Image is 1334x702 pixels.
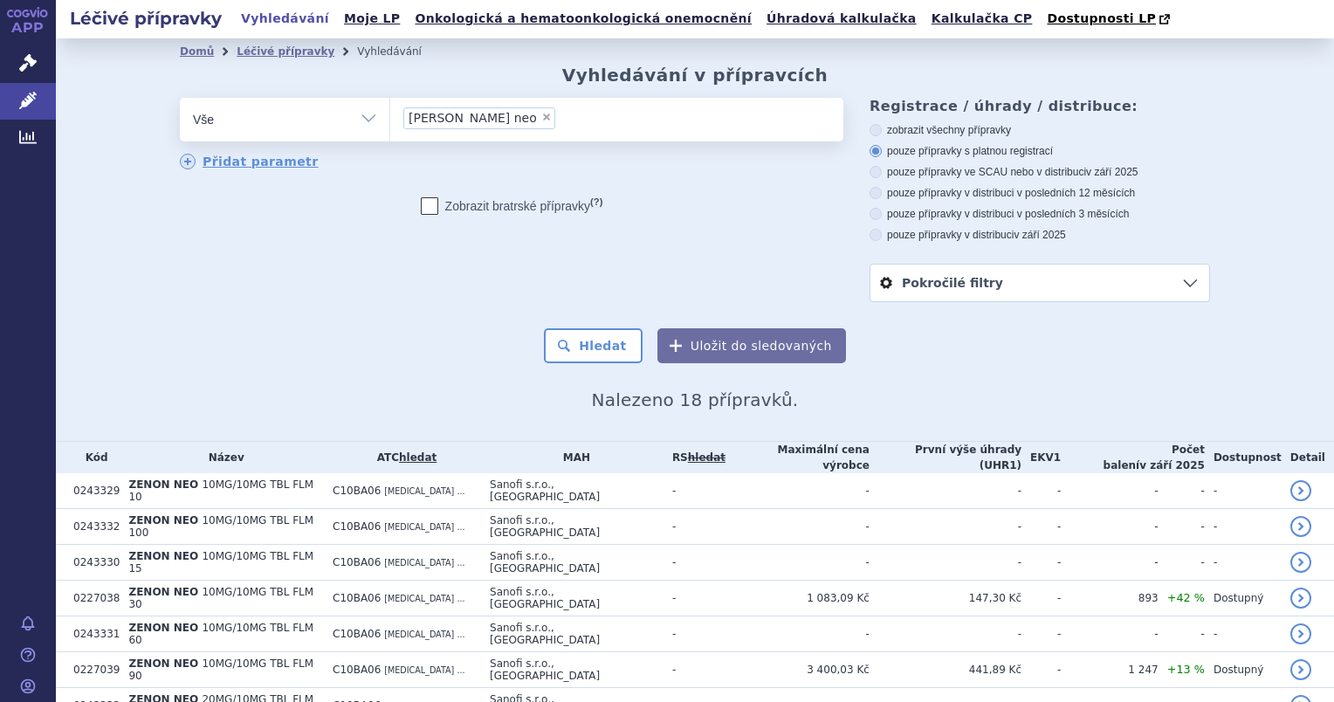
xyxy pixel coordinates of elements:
td: Sanofi s.r.o., [GEOGRAPHIC_DATA] [481,473,664,509]
td: 0243330 [65,545,120,581]
a: Onkologická a hematoonkologická onemocnění [409,7,757,31]
td: - [1159,509,1205,545]
td: - [1061,545,1158,581]
a: Úhradová kalkulačka [761,7,922,31]
span: +13 % [1167,663,1205,676]
label: pouze přípravky ve SCAU nebo v distribuci [870,165,1210,179]
span: ZENON NEO [128,478,198,491]
th: První výše úhrady (UHR1) [870,442,1021,473]
td: - [1061,509,1158,545]
span: 10MG/10MG TBL FLM 90 [128,657,313,682]
td: - [1205,473,1282,509]
button: Hledat [544,328,643,363]
th: EKV1 [1021,442,1061,473]
a: Léčivé přípravky [237,45,334,58]
td: - [1159,616,1205,652]
th: Kód [65,442,120,473]
h2: Léčivé přípravky [56,6,236,31]
td: - [664,652,725,688]
span: [MEDICAL_DATA] ... [384,594,464,603]
span: ZENON NEO [128,657,198,670]
span: × [541,112,552,122]
abbr: (?) [590,196,602,208]
label: pouze přípravky v distribuci v posledních 3 měsících [870,207,1210,221]
li: Vyhledávání [357,38,444,65]
span: 10MG/10MG TBL FLM 100 [128,514,313,539]
td: - [1205,616,1282,652]
td: - [664,473,725,509]
del: hledat [688,451,725,464]
span: C10BA06 [333,592,381,604]
h2: Vyhledávání v přípravcích [562,65,829,86]
th: Detail [1282,442,1334,473]
span: 10MG/10MG TBL FLM 10 [128,478,313,503]
span: ZENON NEO [128,622,198,634]
span: v září 2025 [1014,229,1065,241]
td: - [1159,473,1205,509]
span: C10BA06 [333,485,381,497]
td: - [870,473,1021,509]
a: Dostupnosti LP [1042,7,1179,31]
td: Sanofi s.r.o., [GEOGRAPHIC_DATA] [481,652,664,688]
td: Sanofi s.r.o., [GEOGRAPHIC_DATA] [481,509,664,545]
th: Název [120,442,324,473]
a: detail [1290,588,1311,609]
span: 10MG/10MG TBL FLM 60 [128,622,313,646]
label: pouze přípravky s platnou registrací [870,144,1210,158]
a: Vyhledávání [236,7,334,31]
td: - [664,509,725,545]
td: 1 247 [1061,652,1158,688]
td: 0243332 [65,509,120,545]
td: - [1159,545,1205,581]
span: Nalezeno 18 přípravků. [592,389,799,410]
td: - [664,545,725,581]
td: - [664,616,725,652]
span: [MEDICAL_DATA] ... [384,486,464,496]
button: Uložit do sledovaných [657,328,846,363]
td: Sanofi s.r.o., [GEOGRAPHIC_DATA] [481,581,664,616]
td: - [1021,473,1061,509]
td: Dostupný [1205,581,1282,616]
th: MAH [481,442,664,473]
a: Moje LP [339,7,405,31]
td: 441,89 Kč [870,652,1021,688]
a: detail [1290,659,1311,680]
span: Dostupnosti LP [1047,11,1156,25]
th: Počet balení [1061,442,1205,473]
td: - [1205,509,1282,545]
td: - [870,545,1021,581]
span: +42 % [1167,591,1205,604]
span: ZENON NEO [128,586,198,598]
a: hledat [399,451,437,464]
span: C10BA06 [333,628,381,640]
label: pouze přípravky v distribuci v posledních 12 měsících [870,186,1210,200]
td: - [725,509,870,545]
th: ATC [324,442,481,473]
label: zobrazit všechny přípravky [870,123,1210,137]
span: [MEDICAL_DATA] ... [384,558,464,568]
a: detail [1290,623,1311,644]
td: - [1021,509,1061,545]
td: Sanofi s.r.o., [GEOGRAPHIC_DATA] [481,616,664,652]
td: - [1021,616,1061,652]
label: pouze přípravky v distribuci [870,228,1210,242]
a: detail [1290,516,1311,537]
td: 0243329 [65,473,120,509]
td: 893 [1061,581,1158,616]
span: ZENON NEO [128,550,198,562]
span: v září 2025 [1139,459,1205,471]
td: - [1021,545,1061,581]
td: - [870,509,1021,545]
a: Přidat parametr [180,154,319,169]
h3: Registrace / úhrady / distribuce: [870,98,1210,114]
span: 10MG/10MG TBL FLM 15 [128,550,313,575]
td: - [725,473,870,509]
td: 0227038 [65,581,120,616]
span: C10BA06 [333,556,381,568]
a: detail [1290,480,1311,501]
label: Zobrazit bratrské přípravky [421,197,603,215]
td: 3 400,03 Kč [725,652,870,688]
th: RS [664,442,725,473]
td: - [1061,473,1158,509]
a: vyhledávání neobsahuje žádnou platnou referenční skupinu [688,451,725,464]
